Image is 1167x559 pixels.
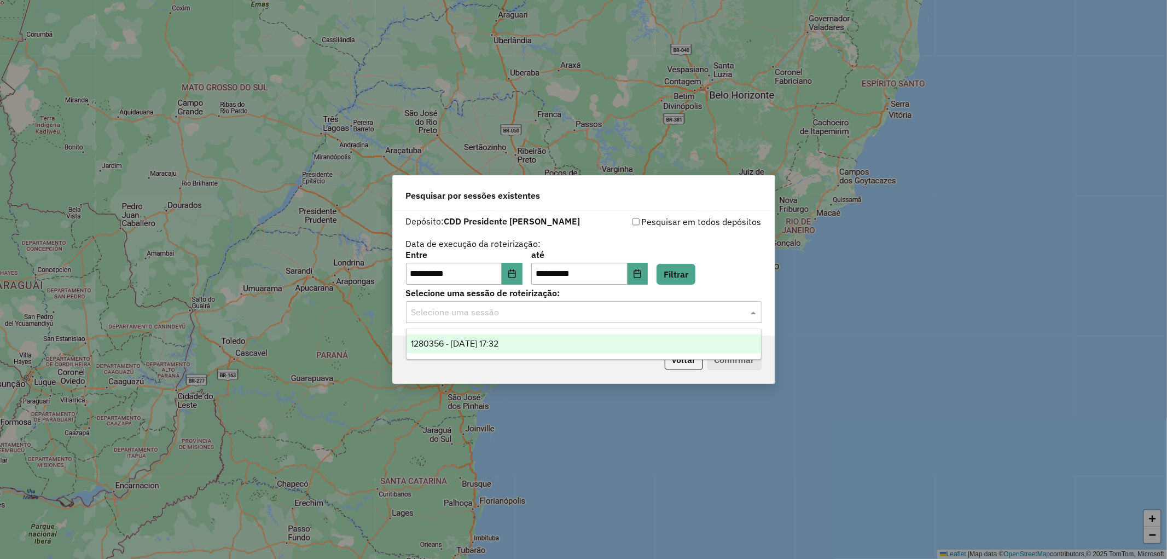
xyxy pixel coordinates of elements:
button: Choose Date [628,263,648,285]
ng-dropdown-panel: Options list [406,329,762,360]
label: Depósito: [406,215,580,228]
button: Choose Date [502,263,522,285]
strong: CDD Presidente [PERSON_NAME] [444,216,580,227]
label: Selecione uma sessão de roteirização: [406,286,762,299]
label: até [531,248,648,261]
span: 1280356 - [DATE] 17:32 [411,339,498,348]
span: Pesquisar por sessões existentes [406,189,541,202]
label: Data de execução da roteirização: [406,237,541,250]
button: Filtrar [657,264,695,285]
label: Entre [406,248,522,261]
div: Pesquisar em todos depósitos [584,215,762,228]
